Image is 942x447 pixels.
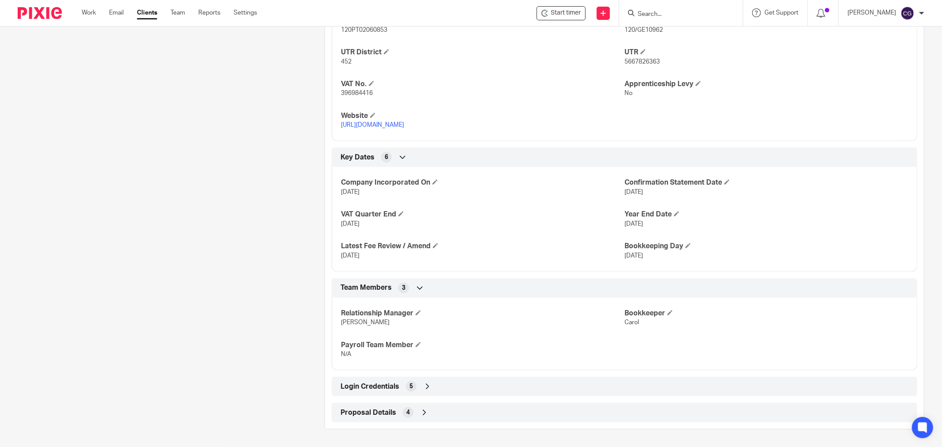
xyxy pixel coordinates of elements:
[624,253,643,259] span: [DATE]
[637,11,716,19] input: Search
[847,8,896,17] p: [PERSON_NAME]
[624,242,908,251] h4: Bookkeeping Day
[624,80,908,89] h4: Apprenticeship Levy
[385,153,388,162] span: 6
[341,309,624,318] h4: Relationship Manager
[341,189,359,195] span: [DATE]
[624,309,908,318] h4: Bookkeeper
[109,8,124,17] a: Email
[340,382,399,391] span: Login Credentials
[624,221,643,227] span: [DATE]
[341,253,359,259] span: [DATE]
[340,153,375,162] span: Key Dates
[341,242,624,251] h4: Latest Fee Review / Amend
[624,178,908,187] h4: Confirmation Statement Date
[402,284,405,292] span: 3
[624,48,908,57] h4: UTR
[624,59,660,65] span: 5667826363
[137,8,157,17] a: Clients
[624,90,632,96] span: No
[409,382,413,391] span: 5
[624,27,663,33] span: 120/GE10962
[341,27,387,33] span: 120PT02060853
[341,351,351,357] span: N/A
[341,48,624,57] h4: UTR District
[900,6,915,20] img: svg%3E
[341,111,624,121] h4: Website
[341,319,390,326] span: [PERSON_NAME]
[624,210,908,219] h4: Year End Date
[764,10,798,16] span: Get Support
[340,408,396,417] span: Proposal Details
[624,319,639,326] span: Carol
[341,178,624,187] h4: Company Incorporated On
[551,8,581,18] span: Start timer
[82,8,96,17] a: Work
[234,8,257,17] a: Settings
[341,221,359,227] span: [DATE]
[406,408,410,417] span: 4
[18,7,62,19] img: Pixie
[341,59,352,65] span: 452
[537,6,586,20] div: Pact Earth Ltd
[340,283,392,292] span: Team Members
[341,80,624,89] h4: VAT No.
[170,8,185,17] a: Team
[341,210,624,219] h4: VAT Quarter End
[198,8,220,17] a: Reports
[341,341,624,350] h4: Payroll Team Member
[341,90,373,96] span: 396984416
[341,122,404,128] a: [URL][DOMAIN_NAME]
[624,189,643,195] span: [DATE]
